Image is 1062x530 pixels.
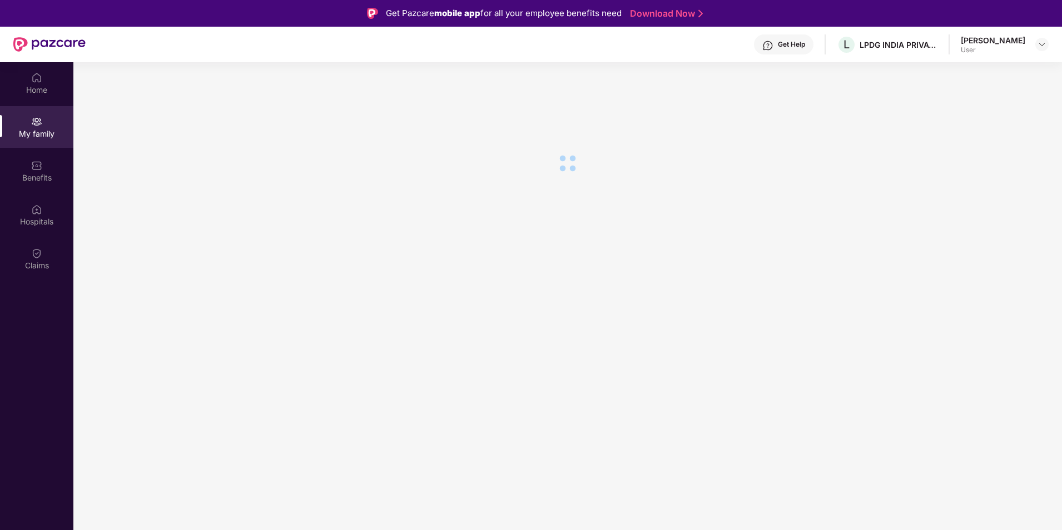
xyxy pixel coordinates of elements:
[630,8,699,19] a: Download Now
[31,160,42,171] img: svg+xml;base64,PHN2ZyBpZD0iQmVuZWZpdHMiIHhtbG5zPSJodHRwOi8vd3d3LnczLm9yZy8yMDAwL3N2ZyIgd2lkdGg9Ij...
[961,35,1025,46] div: [PERSON_NAME]
[31,116,42,127] img: svg+xml;base64,PHN2ZyB3aWR0aD0iMjAiIGhlaWdodD0iMjAiIHZpZXdCb3g9IjAgMCAyMCAyMCIgZmlsbD0ibm9uZSIgeG...
[860,39,937,50] div: LPDG INDIA PRIVATE LIMITED
[698,8,703,19] img: Stroke
[762,40,773,51] img: svg+xml;base64,PHN2ZyBpZD0iSGVscC0zMngzMiIgeG1sbnM9Imh0dHA6Ly93d3cudzMub3JnLzIwMDAvc3ZnIiB3aWR0aD...
[13,37,86,52] img: New Pazcare Logo
[31,72,42,83] img: svg+xml;base64,PHN2ZyBpZD0iSG9tZSIgeG1sbnM9Imh0dHA6Ly93d3cudzMub3JnLzIwMDAvc3ZnIiB3aWR0aD0iMjAiIG...
[843,38,850,51] span: L
[961,46,1025,54] div: User
[1038,40,1046,49] img: svg+xml;base64,PHN2ZyBpZD0iRHJvcGRvd24tMzJ4MzIiIHhtbG5zPSJodHRwOi8vd3d3LnczLm9yZy8yMDAwL3N2ZyIgd2...
[386,7,622,20] div: Get Pazcare for all your employee benefits need
[367,8,378,19] img: Logo
[31,204,42,215] img: svg+xml;base64,PHN2ZyBpZD0iSG9zcGl0YWxzIiB4bWxucz0iaHR0cDovL3d3dy53My5vcmcvMjAwMC9zdmciIHdpZHRoPS...
[434,8,480,18] strong: mobile app
[778,40,805,49] div: Get Help
[31,248,42,259] img: svg+xml;base64,PHN2ZyBpZD0iQ2xhaW0iIHhtbG5zPSJodHRwOi8vd3d3LnczLm9yZy8yMDAwL3N2ZyIgd2lkdGg9IjIwIi...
